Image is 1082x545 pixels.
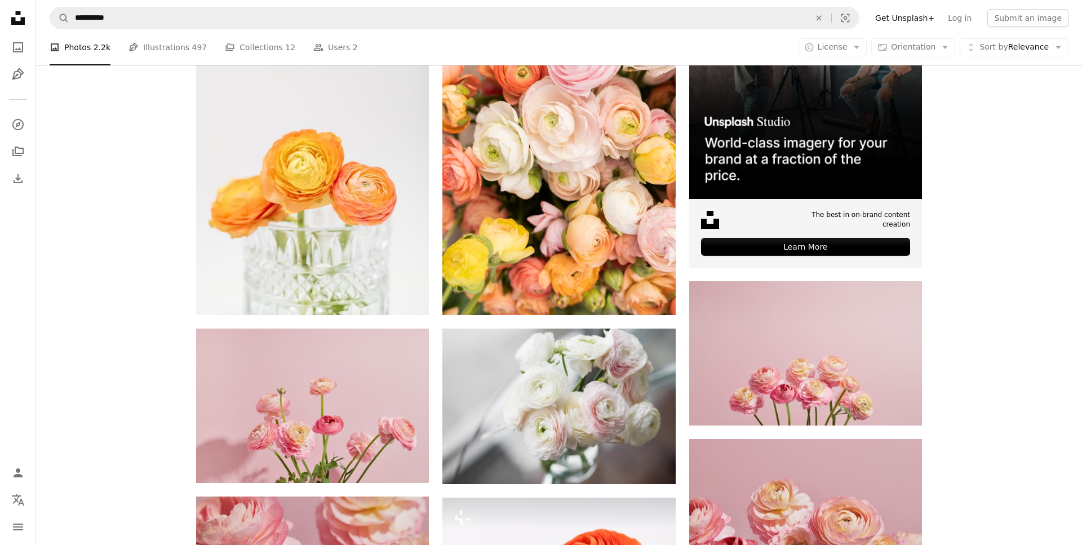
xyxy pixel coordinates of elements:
[979,42,1008,51] span: Sort by
[979,42,1049,53] span: Relevance
[7,516,29,538] button: Menu
[7,7,29,32] a: Home — Unsplash
[285,41,295,54] span: 12
[701,211,719,229] img: file-1631678316303-ed18b8b5cb9cimage
[442,135,675,145] a: a group of colorful flowers
[7,462,29,484] a: Log in / Sign up
[7,140,29,163] a: Collections
[689,511,922,521] a: a bunch of pink flowers sitting in a vase
[7,167,29,190] a: Download History
[50,7,69,29] button: Search Unsplash
[798,38,867,56] button: License
[196,401,429,411] a: a vase filled with pink and white flowers
[7,113,29,136] a: Explore
[7,63,29,86] a: Illustrations
[689,348,922,358] a: a vase filled with pink and yellow flowers
[818,42,848,51] span: License
[782,210,910,229] span: The best in on-brand content creation
[871,38,955,56] button: Orientation
[353,41,358,54] span: 2
[196,329,429,483] img: a vase filled with pink and white flowers
[7,36,29,59] a: Photos
[868,9,941,27] a: Get Unsplash+
[442,401,675,411] a: close-up photography of white petaled flowers
[50,7,859,29] form: Find visuals sitewide
[806,7,831,29] button: Clear
[987,9,1068,27] button: Submit an image
[192,41,207,54] span: 497
[442,329,675,484] img: close-up photography of white petaled flowers
[128,29,207,65] a: Illustrations 497
[960,38,1068,56] button: Sort byRelevance
[196,135,429,145] a: three orange flowers in a clear glass vase
[891,42,935,51] span: Orientation
[832,7,859,29] button: Visual search
[225,29,295,65] a: Collections 12
[701,238,910,256] div: Learn More
[7,489,29,511] button: Language
[689,281,922,425] img: a vase filled with pink and yellow flowers
[941,9,978,27] a: Log in
[313,29,358,65] a: Users 2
